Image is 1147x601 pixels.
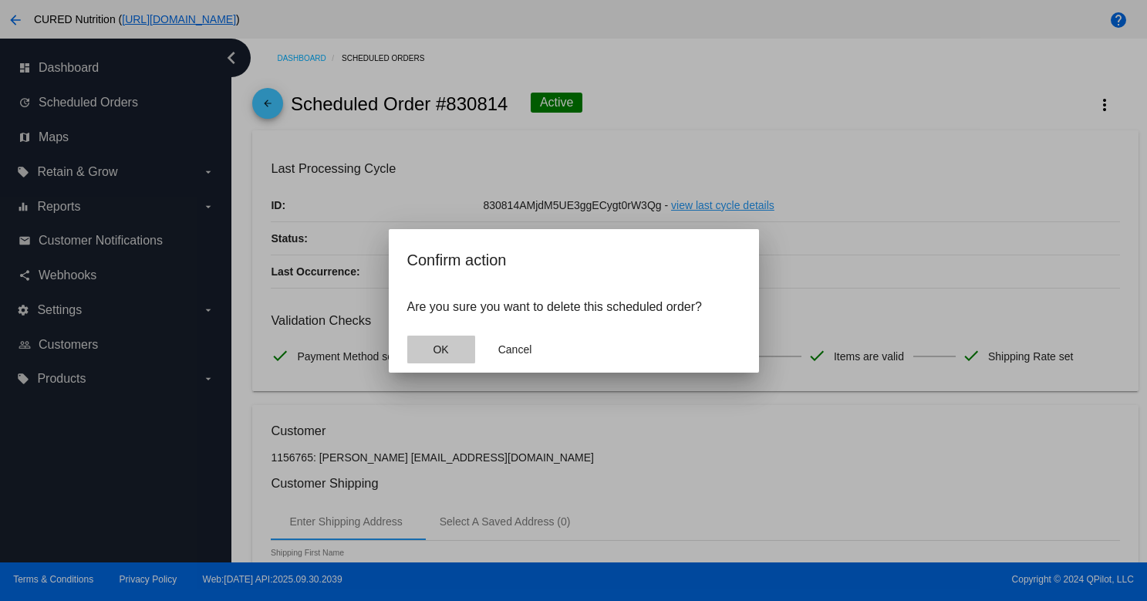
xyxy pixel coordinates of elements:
[407,300,740,314] p: Are you sure you want to delete this scheduled order?
[407,336,475,363] button: Close dialog
[433,343,448,356] span: OK
[407,248,740,272] h2: Confirm action
[498,343,532,356] span: Cancel
[481,336,549,363] button: Close dialog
